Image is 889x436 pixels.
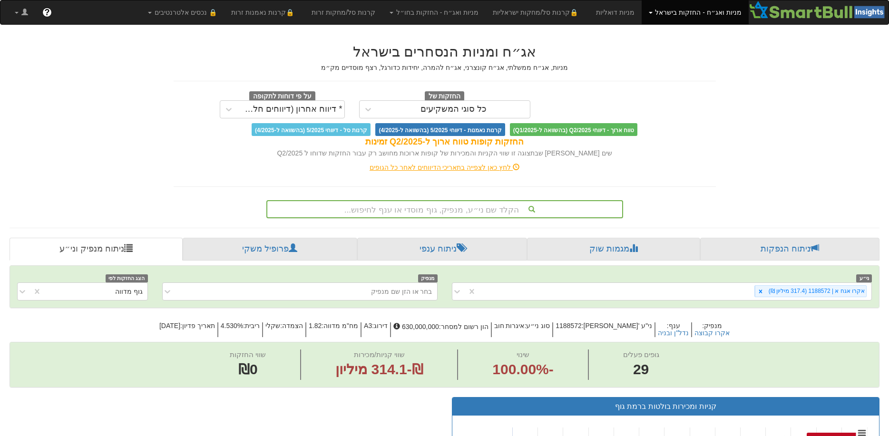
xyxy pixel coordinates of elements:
font: קרנות סל - דיווחי 5/2025 (בהשוואה ל-4/2025) [255,126,367,133]
font: ? [44,8,49,17]
a: ניתוח מנפיק וני״ע [10,238,183,261]
font: הקלד שם ני״ע, מנפיק, גוף מוסדי או ענף לחיפוש... [344,205,519,214]
font: [PERSON_NAME]' ני"ע [584,322,653,329]
font: גוף מדווה [115,288,143,295]
font: אג״ח ומניות הנסחרים בישראל [353,44,536,59]
font: קרנות נאמנות - דיווחי 5/2025 (בהשוואה ל-4/2025) [379,126,501,133]
font: נדל"ן ובניה [658,329,689,337]
a: 🔒 נכסים אלטרנטיבים [141,0,224,24]
font: הצמדה [282,322,303,329]
font: אקרו קבוצה [694,329,730,337]
font: ענף [669,322,680,329]
font: ניתוח מנפיק וני״ע [59,244,124,253]
font: אקרו אגח א | 1188572 (317.4 מיליון ₪) [769,288,865,294]
button: נדל"ן ובניה [658,329,689,337]
font: [DATE] [159,322,180,329]
font: : [524,322,526,329]
font: תאריך פדיון [182,322,215,329]
font: : [243,322,245,329]
font: מח"מ מדווה [323,322,358,329]
font: 4.530% [221,322,243,329]
a: ניתוח הנפקות [700,238,879,261]
font: גופים פעלים [623,350,659,358]
font: : [322,322,323,329]
font: : [702,322,704,329]
font: 1.82 [309,322,322,329]
font: לחץ כאן לצפייה בתאריכי הדיווחים לאחר כל הגופים [370,164,511,171]
a: מניות דואליות [589,0,642,24]
font: ₪0 [238,361,258,377]
font: ₪-314.1 מיליון [335,361,423,377]
font: קרנות נאמנות זרות [231,9,286,16]
font: מניות, אג״ח ממשלתי, אג״ח קונצרני, אג״ח להמרה, יחידות כדורגל, רצף מוסדיים מק״מ [321,64,568,71]
font: הון רשום למסחר [441,323,488,330]
a: 🔒קרנות סל/מחקות ישראליות [486,0,588,24]
font: פרופיל משקי [242,244,289,253]
font: קרנות סל/מחקות זרות [312,9,375,16]
font: על פי דוחות לתקופה [253,92,312,99]
button: אקרו קבוצה [694,329,730,337]
a: קרנות סל/מחקות זרות [304,0,382,24]
font: : [667,322,669,329]
font: : [180,322,182,329]
font: 🔒 [570,9,578,16]
a: מניות ואג״ח - החזקות בחו״ל [382,0,486,24]
font: כל סוגי המשקיעים [420,104,487,114]
font: מגמות שוק [589,244,629,253]
font: מניות ואג״ח - החזקות בישראל [655,9,741,16]
font: שווי קניות/מכירות [354,350,405,358]
font: ניתוח ענפי [420,244,457,253]
font: ני״ע [860,275,869,281]
font: שווי החזקות [230,350,266,358]
font: סוג ני״ע [526,322,550,329]
font: מנפיק [704,322,722,329]
a: ניתוח ענפי [357,238,527,261]
font: דירוג [374,322,388,329]
img: סמארטבול [749,0,889,19]
font: קניות ומכירות בולטות ברמת גוף [615,402,716,410]
font: 100.00%- [492,361,553,377]
font: A3 [364,322,372,329]
font: * דיווח אחרון (דיווחים חלקיים) [235,104,342,114]
font: 29 [633,361,649,377]
a: מניות ואג״ח - החזקות בישראל [642,0,749,24]
font: קרנות סל/מחקות ישראליות [493,9,570,16]
a: פרופיל משקי [183,238,358,261]
font: בחר או הזן שם מנפיק [371,288,432,295]
font: שים [PERSON_NAME] שבתצוגה זו שווי הקניות והמכירות של קופות ארוכות מחושב רק עבור החזקות שדוחו ל Q2... [277,149,612,157]
font: : [582,322,584,329]
font: : [280,322,282,329]
font: מנפיק [421,275,434,281]
font: טווח ארוך - דיווחי Q2/2025 (בהשוואה ל-Q1/2025) [513,126,634,133]
font: החזקות קופות טווח ארוך ל-Q2/2025 זמינות [365,137,524,146]
font: 630,000,000 [402,323,439,330]
font: שקלי [265,322,280,329]
font: איגרות חוב [494,322,525,329]
a: ? [35,0,59,24]
font: ניתוח הנפקות [761,244,811,253]
a: 🔒קרנות נאמנות זרות [224,0,305,24]
font: החזקות של [429,92,461,99]
font: : [372,322,374,329]
font: הצג החזקות לפי [108,275,145,281]
font: 1188572 [556,322,582,329]
font: מניות דואליות [596,9,635,16]
font: 🔒 [286,9,294,16]
font: מניות ואג״ח - החזקות בחו״ל [396,9,479,16]
a: מגמות שוק [527,238,701,261]
font: ריבית [245,322,260,329]
font: שינוי [517,350,529,358]
font: 🔒 נכסים אלטרנטיבים [155,9,217,16]
font: : [439,323,441,330]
